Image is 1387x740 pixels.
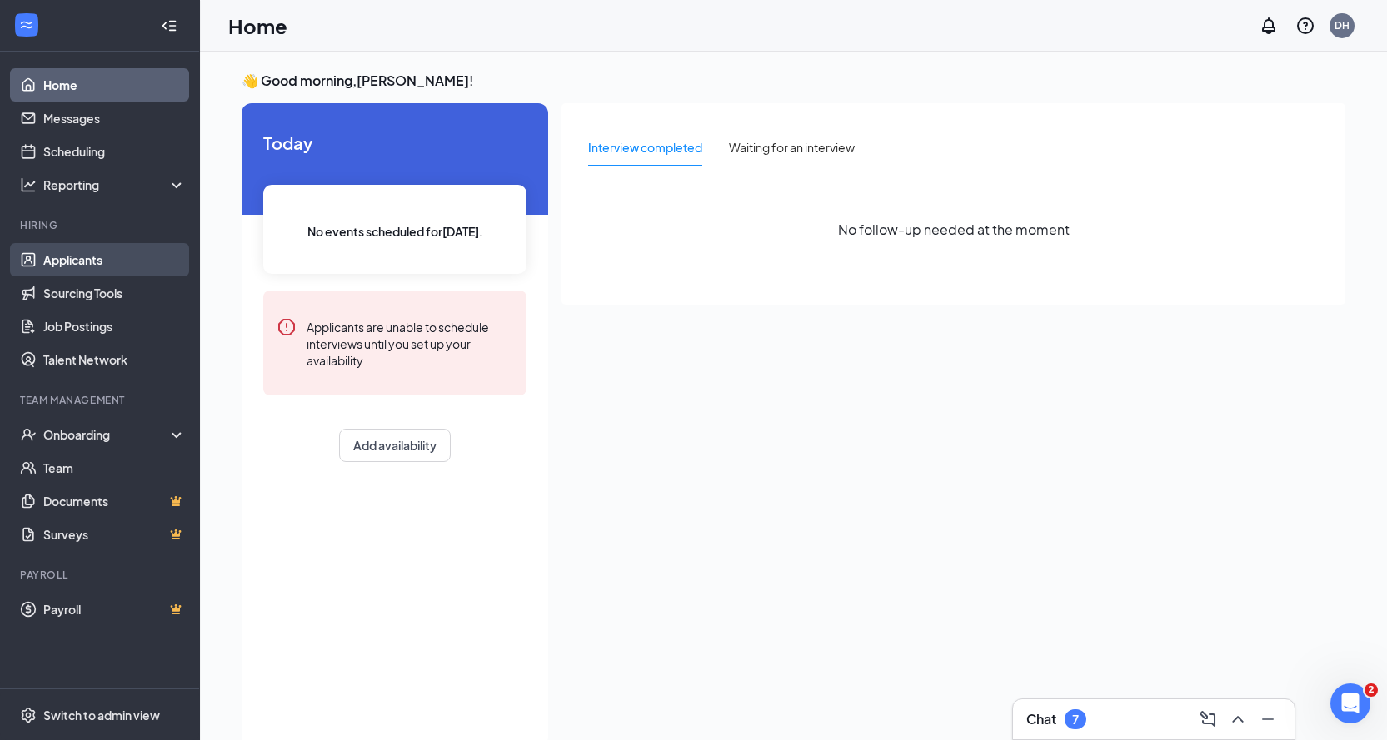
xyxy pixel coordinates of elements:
svg: Error [277,317,297,337]
button: ComposeMessage [1195,706,1221,733]
span: No events scheduled for [DATE] . [307,222,483,241]
a: Messages [43,102,186,135]
button: Minimize [1255,706,1281,733]
a: Sourcing Tools [43,276,186,310]
h1: Home [228,12,287,40]
div: Interview completed [588,138,702,156]
button: Add availability [339,429,451,462]
svg: WorkstreamLogo [18,17,35,33]
span: Today [263,130,526,156]
div: Reporting [43,176,187,193]
div: Hiring [20,218,182,232]
svg: UserCheck [20,426,37,443]
div: Onboarding [43,426,172,443]
svg: Notifications [1259,16,1279,36]
a: SurveysCrown [43,518,186,551]
span: No follow-up needed at the moment [838,219,1070,240]
div: Switch to admin view [43,707,160,723]
div: Applicants are unable to schedule interviews until you set up your availability. [307,317,513,369]
a: Team [43,451,186,484]
svg: Minimize [1258,709,1278,729]
div: Waiting for an interview [729,138,855,156]
svg: Analysis [20,176,37,193]
a: Talent Network [43,343,186,376]
h3: 👋 Good morning, [PERSON_NAME] ! [242,72,1345,90]
span: 2 [1365,683,1378,697]
div: DH [1335,18,1350,32]
a: Scheduling [43,135,186,168]
div: Team Management [20,393,182,407]
a: Applicants [43,243,186,276]
button: ChevronUp [1225,706,1251,733]
iframe: Intercom live chat [1330,683,1370,723]
div: Payroll [20,568,182,582]
a: Job Postings [43,310,186,343]
svg: ChevronUp [1228,709,1248,729]
a: PayrollCrown [43,593,186,626]
svg: Settings [20,707,37,723]
h3: Chat [1026,710,1056,728]
svg: QuestionInfo [1295,16,1315,36]
svg: Collapse [161,17,177,34]
div: 7 [1072,713,1079,727]
a: Home [43,68,186,102]
svg: ComposeMessage [1198,709,1218,729]
a: DocumentsCrown [43,484,186,518]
